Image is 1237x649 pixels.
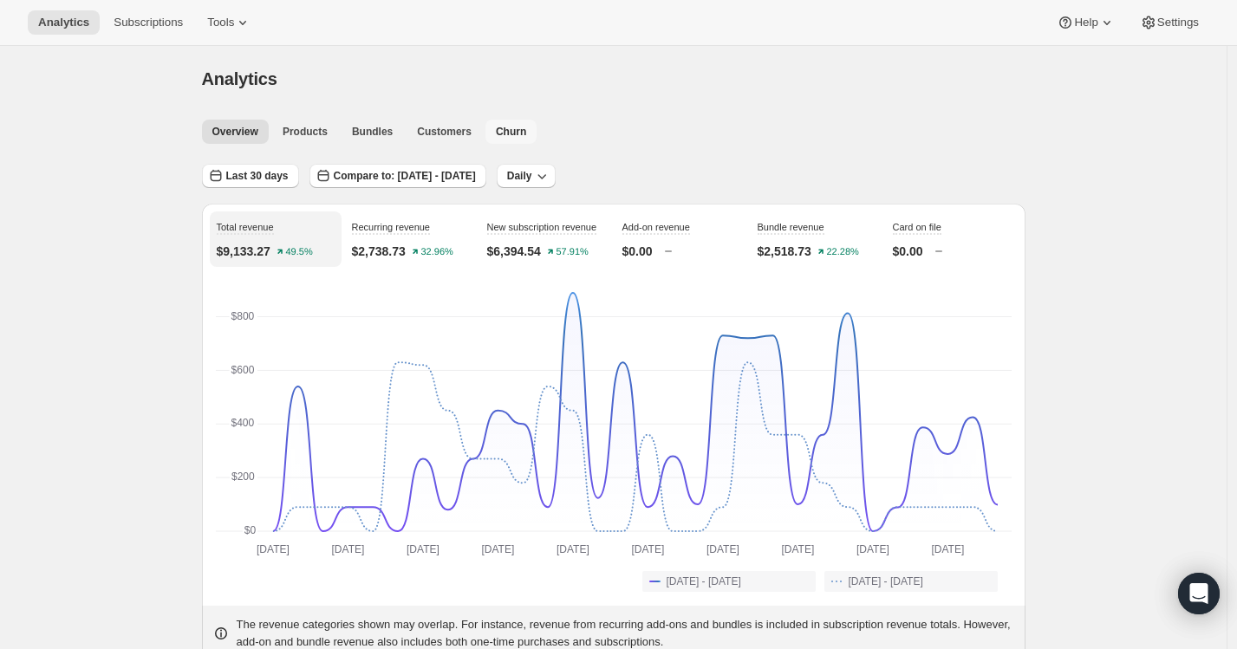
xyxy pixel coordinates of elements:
span: Compare to: [DATE] - [DATE] [334,169,476,183]
text: 22.28% [826,247,859,257]
p: $6,394.54 [487,243,541,260]
button: [DATE] - [DATE] [642,571,816,592]
text: [DATE] [706,543,739,555]
p: $0.00 [893,243,923,260]
span: Bundles [352,125,393,139]
span: Overview [212,125,258,139]
div: Open Intercom Messenger [1178,573,1220,614]
p: $0.00 [622,243,653,260]
text: 49.5% [285,247,312,257]
button: Compare to: [DATE] - [DATE] [309,164,486,188]
button: Settings [1130,10,1209,35]
span: [DATE] - [DATE] [849,574,923,588]
span: Card on file [893,222,941,232]
p: $2,738.73 [352,243,406,260]
span: Analytics [38,16,89,29]
span: Last 30 days [226,169,289,183]
span: New subscription revenue [487,222,597,232]
text: [DATE] [781,543,814,555]
text: [DATE] [407,543,439,555]
text: [DATE] [556,543,589,555]
p: $9,133.27 [217,243,270,260]
span: Analytics [202,69,277,88]
span: Recurring revenue [352,222,431,232]
text: $400 [231,417,254,429]
p: $2,518.73 [758,243,811,260]
button: [DATE] - [DATE] [824,571,998,592]
button: Help [1046,10,1125,35]
button: Analytics [28,10,100,35]
span: Add-on revenue [622,222,690,232]
span: Settings [1157,16,1199,29]
span: [DATE] - [DATE] [667,574,741,588]
span: Total revenue [217,222,274,232]
span: Bundle revenue [758,222,824,232]
text: $200 [231,471,255,483]
text: [DATE] [931,543,964,555]
text: [DATE] [856,543,889,555]
span: Tools [207,16,234,29]
text: [DATE] [481,543,514,555]
button: Daily [497,164,557,188]
text: 57.91% [556,247,589,257]
button: Tools [197,10,262,35]
span: Products [283,125,328,139]
span: Churn [496,125,526,139]
button: Subscriptions [103,10,193,35]
text: [DATE] [257,543,290,555]
button: Last 30 days [202,164,299,188]
span: Customers [417,125,472,139]
text: $600 [231,364,254,376]
span: Subscriptions [114,16,183,29]
text: $0 [244,524,256,536]
text: [DATE] [331,543,364,555]
text: $800 [231,310,254,322]
text: 32.96% [420,247,453,257]
text: [DATE] [631,543,664,555]
span: Daily [507,169,532,183]
span: Help [1074,16,1097,29]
